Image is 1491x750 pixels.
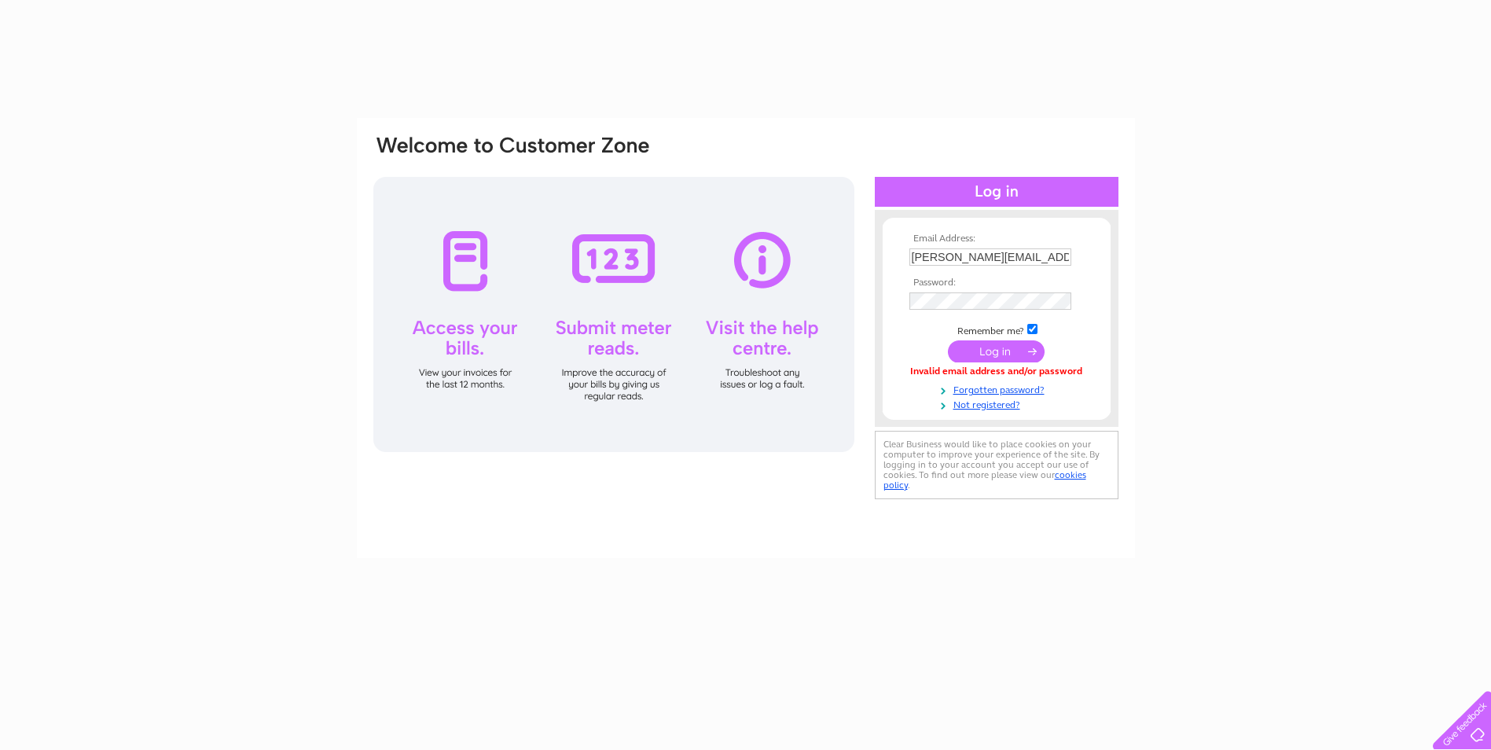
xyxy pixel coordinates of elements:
[948,340,1045,362] input: Submit
[909,381,1088,396] a: Forgotten password?
[905,233,1088,244] th: Email Address:
[905,322,1088,337] td: Remember me?
[875,431,1118,499] div: Clear Business would like to place cookies on your computer to improve your experience of the sit...
[909,366,1084,377] div: Invalid email address and/or password
[905,278,1088,289] th: Password:
[883,469,1086,491] a: cookies policy
[909,396,1088,411] a: Not registered?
